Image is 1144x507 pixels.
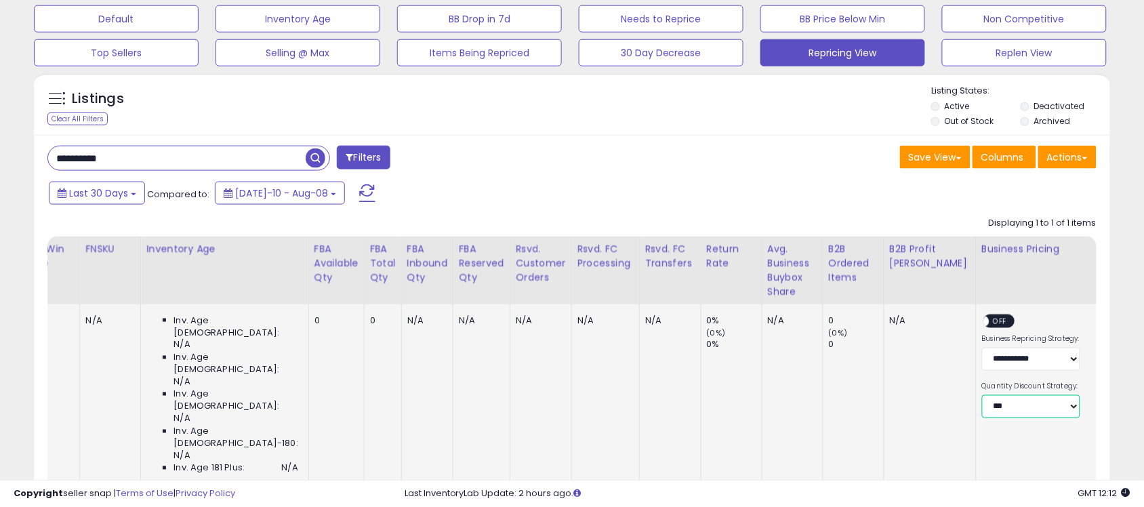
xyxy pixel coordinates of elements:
div: Rsvd. FC Processing [577,242,634,270]
button: Columns [973,146,1036,169]
div: 0 [370,315,391,327]
span: N/A [173,450,190,462]
label: Active [945,100,970,112]
div: FBA inbound Qty [407,242,448,285]
div: 0% [707,339,762,351]
div: 0 [829,339,884,351]
strong: Copyright [14,487,63,500]
button: Filters [337,146,390,169]
span: N/A [173,339,190,351]
p: Listing States: [931,85,1110,98]
div: N/A [645,315,691,327]
button: Top Sellers [34,39,199,66]
label: Quantity Discount Strategy: [982,382,1080,392]
span: Inv. Age [DEMOGRAPHIC_DATA]: [173,352,298,376]
span: Inv. Age [DEMOGRAPHIC_DATA]: [173,388,298,413]
div: B2B Profit [PERSON_NAME] [890,242,971,270]
button: Default [34,5,199,33]
button: Actions [1038,146,1097,169]
div: Avg Win Price [24,242,74,270]
span: Inv. Age [DEMOGRAPHIC_DATA]: [173,315,298,339]
div: N/A [768,315,813,327]
div: FBA Total Qty [370,242,396,285]
button: [DATE]-10 - Aug-08 [215,182,345,205]
div: seller snap | | [14,487,235,500]
div: B2B Ordered Items [829,242,878,285]
label: Deactivated [1034,100,1085,112]
div: N/A [577,315,629,327]
div: N/A [516,315,561,327]
small: (0%) [707,327,726,338]
div: FBA Reserved Qty [459,242,504,285]
small: (0%) [829,327,848,338]
div: 0 [314,315,354,327]
a: Terms of Use [116,487,173,500]
button: BB Drop in 7d [397,5,562,33]
div: Return Rate [707,242,756,270]
label: Archived [1034,115,1071,127]
div: Rsvd. Customer Orders [516,242,566,285]
span: Columns [981,150,1024,164]
div: N/A [85,315,130,327]
button: Repricing View [760,39,925,66]
div: 0 [829,315,884,327]
button: Non Competitive [942,5,1107,33]
div: Last InventoryLab Update: 2 hours ago. [405,487,1130,500]
h5: Listings [72,89,124,108]
span: Compared to: [147,188,209,201]
div: Rsvd. FC Transfers [645,242,695,270]
div: 0% [707,315,762,327]
div: N/A [24,315,69,327]
span: Inv. Age [DEMOGRAPHIC_DATA]-180: [173,426,298,450]
span: 2025-09-8 12:12 GMT [1078,487,1130,500]
div: Business Pricing [982,242,1120,256]
span: Inv. Age 181 Plus: [173,462,245,474]
span: Last 30 Days [69,186,128,200]
button: BB Price Below Min [760,5,925,33]
span: N/A [281,462,298,474]
span: [DATE]-10 - Aug-08 [235,186,328,200]
button: Replen View [942,39,1107,66]
label: Business Repricing Strategy: [982,335,1080,344]
div: FNSKU [85,242,135,256]
button: Last 30 Days [49,182,145,205]
div: N/A [890,315,966,327]
span: N/A [173,413,190,425]
div: Inventory Age [146,242,302,256]
div: Clear All Filters [47,113,108,125]
button: 30 Day Decrease [579,39,743,66]
span: N/A [173,376,190,388]
button: Items Being Repriced [397,39,562,66]
div: Avg. Business Buybox Share [768,242,817,299]
span: OFF [989,316,1011,327]
div: FBA Available Qty [314,242,359,285]
label: Out of Stock [945,115,994,127]
div: Displaying 1 to 1 of 1 items [989,217,1097,230]
button: Needs to Reprice [579,5,743,33]
button: Selling @ Max [216,39,380,66]
div: N/A [459,315,499,327]
a: Privacy Policy [176,487,235,500]
div: N/A [407,315,443,327]
button: Inventory Age [216,5,380,33]
button: Save View [900,146,971,169]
